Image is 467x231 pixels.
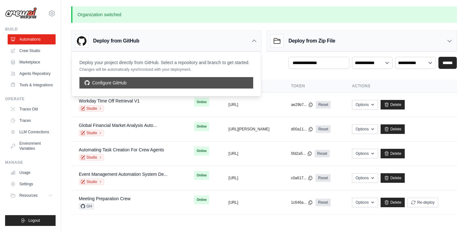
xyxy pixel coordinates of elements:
[5,96,56,102] div: Operate
[228,127,269,132] button: [URL][PERSON_NAME]
[28,218,40,223] span: Logout
[71,80,186,93] th: Crew
[79,123,157,128] a: Global Financial Market Analysis Auto...
[8,57,56,67] a: Marketplace
[5,215,56,226] button: Logout
[5,160,56,165] div: Manage
[381,173,405,183] a: Delete
[381,198,405,207] a: Delete
[75,35,88,47] img: GitHub Logo
[8,179,56,189] a: Settings
[381,100,405,109] a: Delete
[93,37,139,45] h3: Deploy from GitHub
[5,27,56,32] div: Build
[316,101,331,109] a: Reset
[8,115,56,126] a: Traces
[79,154,104,161] a: Studio
[8,138,56,154] a: Environment Variables
[79,196,131,201] a: Meeting Preparation Crew
[5,7,37,19] img: Logo
[288,37,335,45] h3: Deploy from Zip File
[344,80,457,93] th: Actions
[8,69,56,79] a: Agents Repository
[79,203,94,209] span: GH
[8,190,56,201] button: Resources
[291,175,313,181] button: c0a617...
[283,80,344,93] th: Token
[8,80,56,90] a: Tools & Integrations
[407,198,438,207] button: Re-deploy
[79,98,140,103] a: Workday Time Off Retrieval V1
[8,34,56,44] a: Automations
[71,57,213,66] h2: Automations Live
[291,200,313,205] button: 1c646a...
[352,149,378,158] button: Options
[316,125,331,133] a: Reset
[79,130,104,136] a: Studio
[352,100,378,109] button: Options
[79,59,249,66] p: Deploy your project directly from GitHub. Select a repository and branch to get started.
[352,198,378,207] button: Options
[194,171,209,180] span: Online
[194,122,209,131] span: Online
[291,102,313,107] button: ae29b7...
[352,173,378,183] button: Options
[194,147,209,155] span: Online
[8,127,56,137] a: LLM Connections
[315,150,330,157] a: Reset
[71,6,457,23] p: Organization switched
[79,77,253,89] a: Configure GitHub
[79,147,164,152] a: Automating Task Creation For Crew Agents
[194,195,209,204] span: Online
[79,67,249,72] p: Changes will be automatically synchronized with your deployment.
[19,193,37,198] span: Resources
[352,124,378,134] button: Options
[79,105,104,112] a: Studio
[315,174,330,182] a: Reset
[291,151,312,156] button: 5fd2a5...
[79,172,167,177] a: Event Management Automation System De...
[381,149,405,158] a: Delete
[435,201,467,231] iframe: Chat Widget
[71,66,213,72] p: Manage and monitor your active crew automations from this dashboard.
[8,46,56,56] a: Crew Studio
[315,199,330,206] a: Reset
[8,168,56,178] a: Usage
[291,127,313,132] button: d00a11...
[381,124,405,134] a: Delete
[8,104,56,114] a: Traces Old
[79,179,104,185] a: Studio
[194,98,209,107] span: Online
